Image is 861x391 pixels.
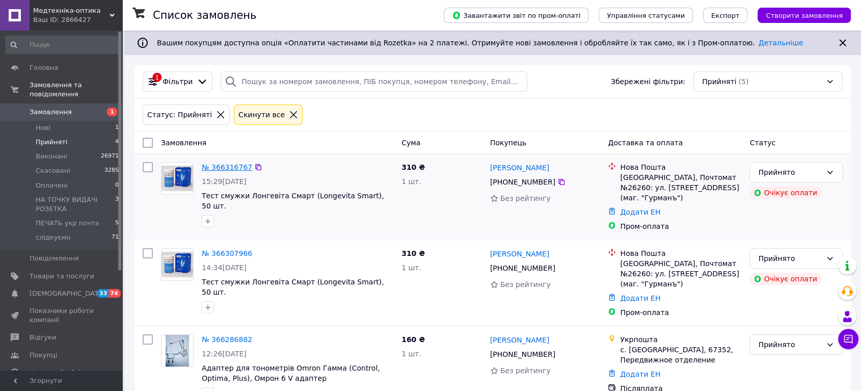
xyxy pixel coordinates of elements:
[620,172,741,203] div: [GEOGRAPHIC_DATA], Почтомат №26260: ул. [STREET_ADDRESS] (маг. "Гурманъ")
[401,350,421,358] span: 1 шт.
[104,166,119,175] span: 3285
[703,8,748,23] button: Експорт
[490,139,526,147] span: Покупець
[115,123,119,133] span: 1
[115,195,119,214] span: 3
[202,335,252,344] a: № 366286882
[749,139,775,147] span: Статус
[202,163,252,171] a: № 366316767
[36,138,67,147] span: Прийняті
[30,351,57,360] span: Покупці
[488,175,557,189] div: [PHONE_NUMBER]
[620,208,660,216] a: Додати ЕН
[202,364,380,382] a: Адаптер для тонометрів Оmron Гамма (Control, Optima, Plus), Омрон 6 V адаптер
[488,261,557,275] div: [PHONE_NUMBER]
[36,181,68,190] span: Оплачені
[161,334,194,367] a: Фото товару
[620,162,741,172] div: Нова Пошта
[490,335,549,345] a: [PERSON_NAME]
[101,152,119,161] span: 26971
[115,219,119,228] span: 5
[202,350,247,358] span: 12:26[DATE]
[115,181,119,190] span: 0
[153,9,256,21] h1: Список замовлень
[202,192,384,210] a: Тест смужки Лонгевіта Смарт (Longevita Smart), 50 шт.
[30,289,105,298] span: [DEMOGRAPHIC_DATA]
[620,221,741,231] div: Пром-оплата
[202,278,384,296] a: Тест смужки Лонгевіта Смарт (Longevita Smart), 50 шт.
[401,163,425,171] span: 310 ₴
[620,345,741,365] div: с. [GEOGRAPHIC_DATA], 67352, Передвижное отделение
[109,289,120,298] span: 74
[112,233,119,242] span: 71
[401,264,421,272] span: 1 шт.
[749,273,821,285] div: Очікує оплати
[620,258,741,289] div: [GEOGRAPHIC_DATA], Почтомат №26260: ул. [STREET_ADDRESS] (маг. "Гурманъ")
[30,81,122,99] span: Замовлення та повідомлення
[5,36,120,54] input: Пошук
[97,289,109,298] span: 33
[202,177,247,186] span: 15:29[DATE]
[620,370,660,378] a: Додати ЕН
[607,12,685,19] span: Управління статусами
[36,152,67,161] span: Виконані
[490,163,549,173] a: [PERSON_NAME]
[36,195,115,214] span: НА ТОЧКУ ВИДАЧІ РОЗЕТКА
[33,6,110,15] span: Медтехніка-оптика
[758,339,822,350] div: Прийнято
[30,368,85,377] span: Каталог ProSale
[702,76,736,87] span: Прийняті
[30,63,58,72] span: Головна
[444,8,588,23] button: Завантажити звіт по пром-оплаті
[162,166,193,191] img: Фото товару
[401,249,425,257] span: 310 ₴
[758,8,851,23] button: Створити замовлення
[711,12,740,19] span: Експорт
[401,139,420,147] span: Cума
[490,249,549,259] a: [PERSON_NAME]
[30,272,94,281] span: Товари та послуги
[161,139,206,147] span: Замовлення
[620,307,741,318] div: Пром-оплата
[107,108,117,116] span: 1
[759,39,803,47] a: Детальніше
[758,253,822,264] div: Прийнято
[500,367,551,375] span: Без рейтингу
[36,166,70,175] span: Скасовані
[738,77,748,86] span: (5)
[599,8,693,23] button: Управління статусами
[401,335,425,344] span: 160 ₴
[202,264,247,272] span: 14:34[DATE]
[236,109,287,120] div: Cкинути все
[161,248,194,281] a: Фото товару
[36,233,71,242] span: слідкуємо
[620,334,741,345] div: Укрпошта
[611,76,685,87] span: Збережені фільтри:
[115,138,119,147] span: 4
[33,15,122,24] div: Ваш ID: 2866427
[30,254,79,263] span: Повідомлення
[221,71,527,92] input: Пошук за номером замовлення, ПІБ покупця, номером телефону, Email, номером накладної
[620,294,660,302] a: Додати ЕН
[145,109,214,120] div: Статус: Прийняті
[766,12,843,19] span: Створити замовлення
[608,139,683,147] span: Доставка та оплата
[401,177,421,186] span: 1 шт.
[36,219,99,228] span: ПЕЧАТЬ укр почта
[500,194,551,202] span: Без рейтингу
[36,123,50,133] span: Нові
[452,11,580,20] span: Завантажити звіт по пром-оплаті
[838,329,858,349] button: Чат з покупцем
[30,333,56,342] span: Відгуки
[163,76,193,87] span: Фільтри
[30,108,72,117] span: Замовлення
[749,187,821,199] div: Очікує оплати
[162,252,193,277] img: Фото товару
[488,347,557,361] div: [PHONE_NUMBER]
[161,162,194,195] a: Фото товару
[620,248,741,258] div: Нова Пошта
[747,11,851,19] a: Створити замовлення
